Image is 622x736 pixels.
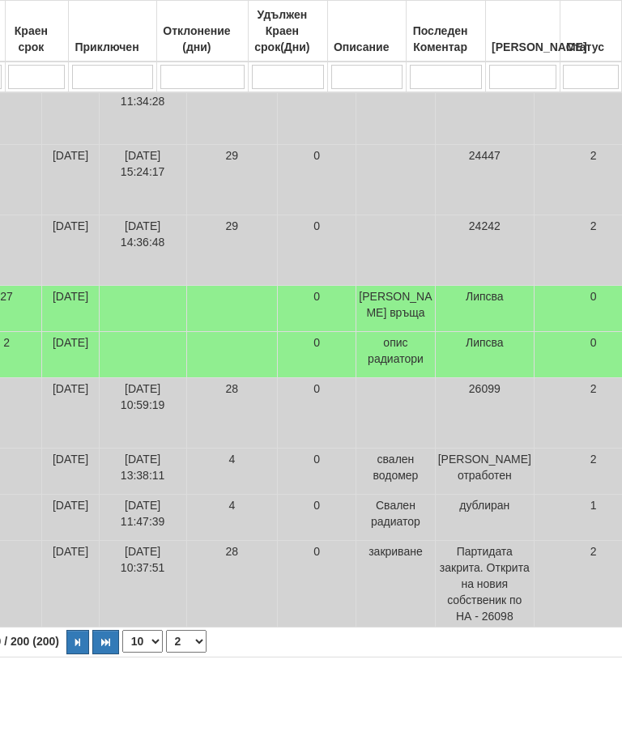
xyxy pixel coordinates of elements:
[359,288,432,321] p: [PERSON_NAME] връща
[251,3,325,58] div: Удължен Краен срок(Дни)
[560,1,622,62] th: Статус: No sort applied, activate to apply an ascending sort
[160,19,245,58] div: Отклонение (дни)
[99,145,186,215] td: [DATE] 15:24:17
[469,219,501,232] span: 24242
[156,1,248,62] th: Отклонение (дни): No sort applied, activate to apply an ascending sort
[486,1,560,62] th: Брой Файлове: No sort applied, activate to apply an ascending sort
[466,336,504,349] span: Липсва
[359,451,432,483] p: свален водомер
[186,74,277,145] td: 28
[359,543,432,559] p: закриване
[359,334,432,367] p: опис радиатори
[69,1,157,62] th: Приключен: No sort applied, activate to apply an ascending sort
[42,541,99,628] td: [DATE]
[8,19,66,58] div: Краен срок
[42,286,99,332] td: [DATE]
[42,74,99,145] td: [DATE]
[42,495,99,541] td: [DATE]
[42,145,99,215] td: [DATE]
[359,497,432,530] p: Свален радиатор
[409,19,483,58] div: Последен Коментар
[5,1,69,62] th: Краен срок: No sort applied, activate to apply an ascending sort
[66,630,89,654] button: Следваща страница
[99,378,186,449] td: [DATE] 10:59:19
[166,630,207,653] select: Страница номер
[488,36,556,58] div: [PERSON_NAME]
[99,449,186,495] td: [DATE] 13:38:11
[71,36,154,58] div: Приключен
[122,630,163,653] select: Брой редове на страница
[469,382,501,395] span: 26099
[92,630,119,654] button: Последна страница
[407,1,486,62] th: Последен Коментар: No sort applied, activate to apply an ascending sort
[42,378,99,449] td: [DATE]
[99,495,186,541] td: [DATE] 11:47:39
[277,145,356,215] td: 0
[186,495,277,541] td: 4
[3,336,10,349] span: 2
[277,215,356,286] td: 0
[438,453,531,482] span: [PERSON_NAME] отработен
[186,449,277,495] td: 4
[327,1,406,62] th: Описание: No sort applied, activate to apply an ascending sort
[42,332,99,378] td: [DATE]
[99,215,186,286] td: [DATE] 14:36:48
[563,36,620,58] div: Статус
[440,545,530,623] span: Партидата закрита. Открита на новия собственик по НА - 26098
[277,449,356,495] td: 0
[277,286,356,332] td: 0
[459,499,509,512] span: дублиран
[277,378,356,449] td: 0
[186,145,277,215] td: 29
[42,449,99,495] td: [DATE]
[277,332,356,378] td: 0
[277,74,356,145] td: 0
[99,541,186,628] td: [DATE] 10:37:51
[99,74,186,145] td: [DATE] 11:34:28
[277,541,356,628] td: 0
[186,378,277,449] td: 28
[330,36,403,58] div: Описание
[466,290,504,303] span: Липсва
[248,1,327,62] th: Удължен Краен срок(Дни): No sort applied, activate to apply an ascending sort
[277,495,356,541] td: 0
[186,215,277,286] td: 29
[42,215,99,286] td: [DATE]
[469,149,501,162] span: 24447
[186,541,277,628] td: 28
